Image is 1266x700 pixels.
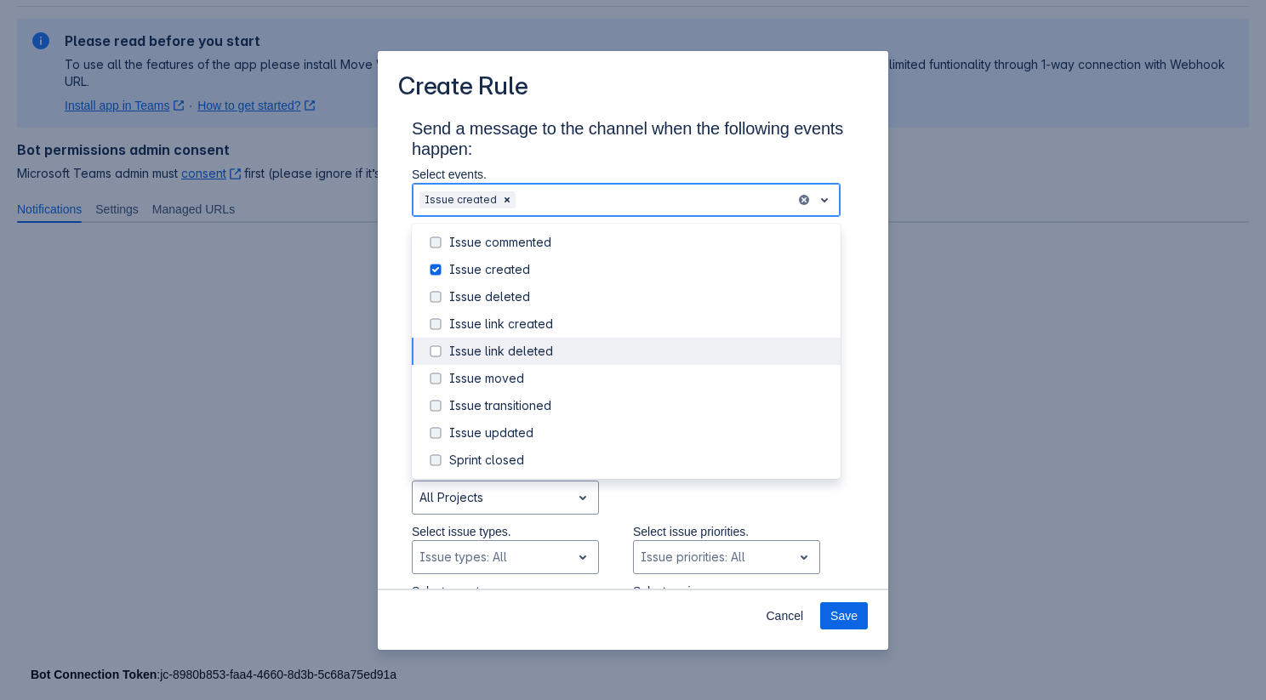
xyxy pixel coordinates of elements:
div: Issue updated [449,424,830,441]
button: Cancel [756,602,813,629]
div: Remove Issue created [499,191,516,208]
div: Issue transitioned [449,397,830,414]
span: Save [830,602,858,629]
div: Issue deleted [449,288,830,305]
div: Issue moved [449,370,830,387]
button: clear [797,193,811,207]
p: Select issue priorities. [633,523,820,540]
p: Select issue types. [412,523,599,540]
span: open [814,190,835,210]
span: Cancel [766,602,803,629]
div: Issue commented [449,234,830,251]
span: Clear [500,193,514,207]
span: open [573,487,593,508]
span: open [573,547,593,567]
div: Issue created [419,191,499,208]
span: open [794,547,814,567]
div: Sprint closed [449,452,830,469]
p: Select reporters. [412,583,599,600]
p: Select events. [412,166,841,183]
h3: Create Rule [398,71,528,105]
h3: Send a message to the channel when the following events happen: [412,118,854,166]
button: Save [820,602,868,629]
div: Scrollable content [378,117,888,590]
div: Issue link deleted [449,343,830,360]
p: Select assignees. [633,583,820,600]
div: Issue link created [449,316,830,333]
div: Issue created [449,261,830,278]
